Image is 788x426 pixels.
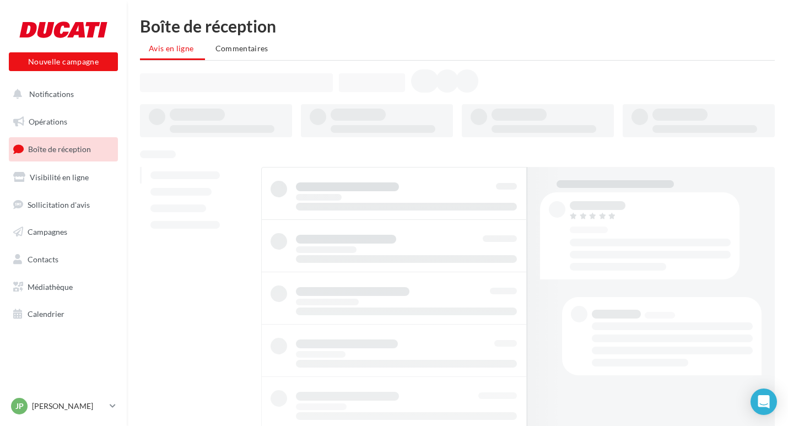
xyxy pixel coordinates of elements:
a: Opérations [7,110,120,133]
a: Contacts [7,248,120,271]
span: Commentaires [215,44,268,53]
a: Médiathèque [7,276,120,299]
span: Notifications [29,89,74,99]
div: Boîte de réception [140,18,775,34]
p: [PERSON_NAME] [32,401,105,412]
span: Sollicitation d'avis [28,199,90,209]
span: Campagnes [28,227,67,236]
a: Sollicitation d'avis [7,193,120,217]
a: Calendrier [7,303,120,326]
span: JP [15,401,24,412]
span: Opérations [29,117,67,126]
span: Calendrier [28,309,64,319]
span: Médiathèque [28,282,73,292]
span: Contacts [28,255,58,264]
button: Nouvelle campagne [9,52,118,71]
a: Boîte de réception [7,137,120,161]
a: Campagnes [7,220,120,244]
a: JP [PERSON_NAME] [9,396,118,417]
span: Visibilité en ligne [30,172,89,182]
button: Notifications [7,83,116,106]
div: Open Intercom Messenger [751,389,777,415]
a: Visibilité en ligne [7,166,120,189]
span: Boîte de réception [28,144,91,154]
